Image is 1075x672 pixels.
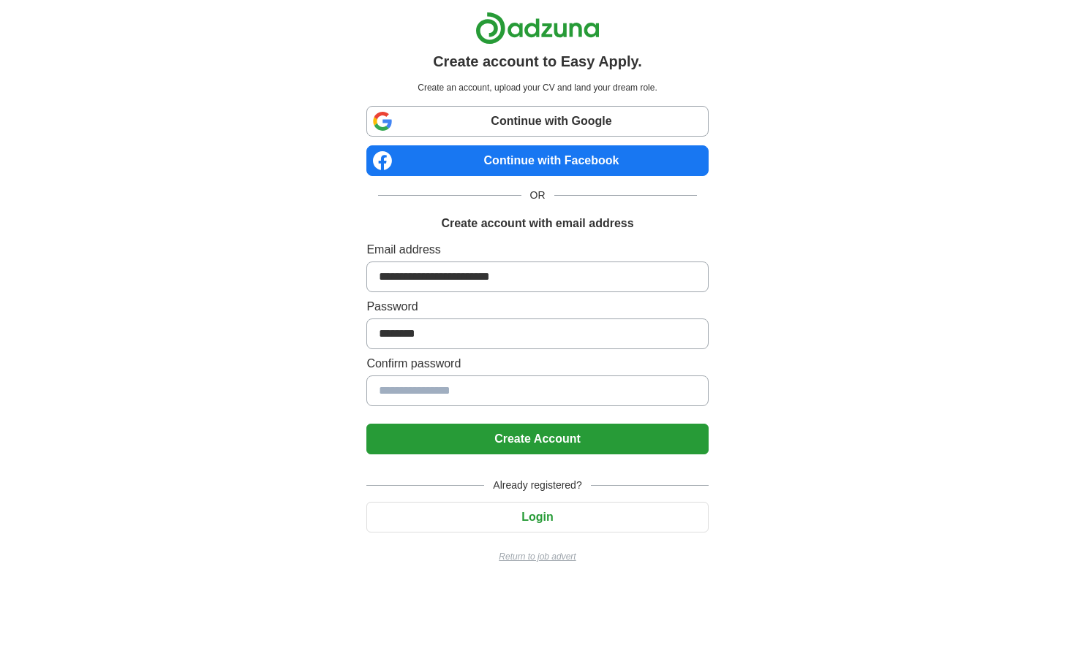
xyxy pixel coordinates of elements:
[366,511,708,523] a: Login
[366,241,708,259] label: Email address
[366,298,708,316] label: Password
[521,188,554,203] span: OR
[366,550,708,563] a: Return to job advert
[366,502,708,532] button: Login
[366,355,708,373] label: Confirm password
[369,81,705,94] p: Create an account, upload your CV and land your dream role.
[433,50,642,72] h1: Create account to Easy Apply.
[475,12,600,45] img: Adzuna logo
[366,424,708,454] button: Create Account
[441,215,633,232] h1: Create account with email address
[484,478,590,493] span: Already registered?
[366,106,708,137] a: Continue with Google
[366,145,708,176] a: Continue with Facebook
